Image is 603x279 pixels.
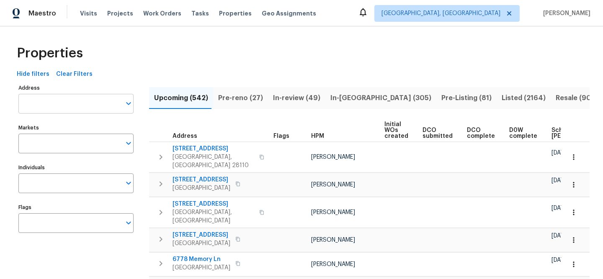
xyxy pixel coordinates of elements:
span: [PERSON_NAME] [311,237,355,243]
span: [DATE] [551,205,569,211]
span: [DATE] [551,178,569,183]
span: DCO complete [467,127,495,139]
span: Address [173,133,197,139]
span: Scheduled [PERSON_NAME] [551,127,599,139]
span: Clear Filters [56,69,93,80]
span: Properties [17,49,83,57]
span: Maestro [28,9,56,18]
button: Open [123,98,134,109]
span: [PERSON_NAME] [540,9,590,18]
span: Properties [219,9,252,18]
span: [DATE] [551,233,569,239]
span: [PERSON_NAME] [311,154,355,160]
span: HPM [311,133,324,139]
span: [STREET_ADDRESS] [173,176,230,184]
span: [PERSON_NAME] [311,209,355,215]
span: [STREET_ADDRESS] [173,231,230,239]
span: Work Orders [143,9,181,18]
span: Projects [107,9,133,18]
span: [GEOGRAPHIC_DATA], [GEOGRAPHIC_DATA] [381,9,500,18]
span: Resale (909) [556,92,598,104]
span: DCO submitted [423,127,453,139]
span: [GEOGRAPHIC_DATA], [GEOGRAPHIC_DATA] [173,208,254,225]
label: Individuals [18,165,134,170]
span: [GEOGRAPHIC_DATA] [173,263,230,272]
span: In-review (49) [273,92,320,104]
button: Clear Filters [53,67,96,82]
span: Geo Assignments [262,9,316,18]
button: Open [123,137,134,149]
span: [GEOGRAPHIC_DATA] [173,184,230,192]
span: [DATE] [551,257,569,263]
label: Address [18,85,134,90]
span: [DATE] [551,150,569,156]
span: Flags [273,133,289,139]
button: Open [123,217,134,229]
span: Hide filters [17,69,49,80]
label: Flags [18,205,134,210]
span: [GEOGRAPHIC_DATA] [173,239,230,248]
label: Markets [18,125,134,130]
span: Listed (2164) [502,92,546,104]
span: Upcoming (542) [154,92,208,104]
span: Pre-Listing (81) [441,92,492,104]
span: Initial WOs created [384,121,408,139]
button: Open [123,177,134,189]
span: [STREET_ADDRESS] [173,145,254,153]
span: [PERSON_NAME] [311,182,355,188]
span: In-[GEOGRAPHIC_DATA] (305) [330,92,431,104]
span: 6778 Memory Ln [173,255,230,263]
span: Visits [80,9,97,18]
span: Tasks [191,10,209,16]
span: [STREET_ADDRESS] [173,200,254,208]
span: [GEOGRAPHIC_DATA], [GEOGRAPHIC_DATA] 28110 [173,153,254,170]
span: [PERSON_NAME] [311,261,355,267]
span: D0W complete [509,127,537,139]
span: Pre-reno (27) [218,92,263,104]
button: Hide filters [13,67,53,82]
